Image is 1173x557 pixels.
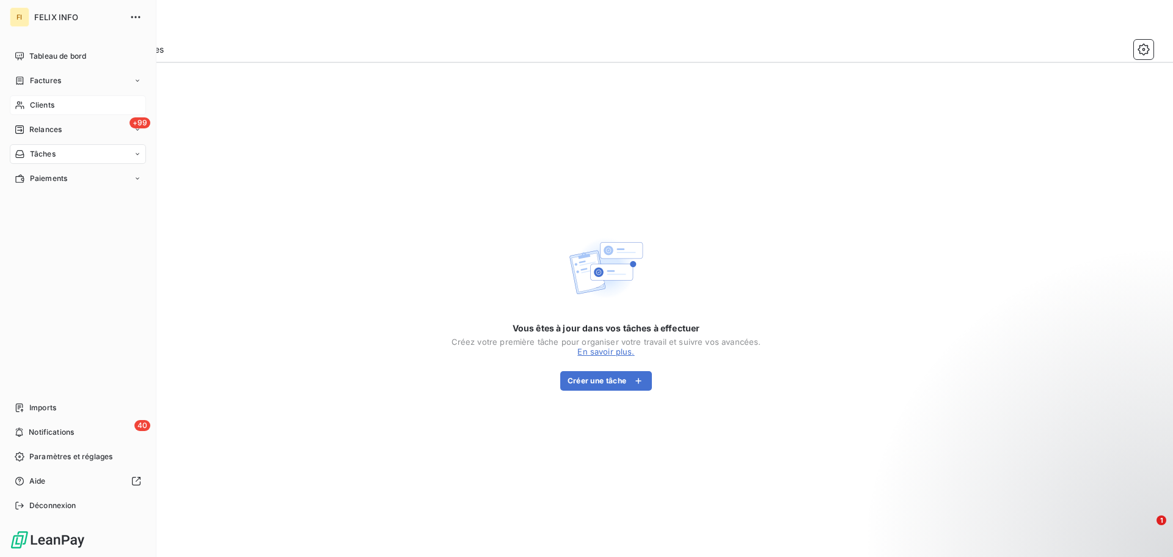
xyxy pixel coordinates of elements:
[10,471,146,491] a: Aide
[130,117,150,128] span: +99
[29,427,74,438] span: Notifications
[1131,515,1161,545] iframe: Intercom live chat
[29,451,112,462] span: Paramètres et réglages
[567,229,645,308] img: Empty state
[1157,515,1166,525] span: 1
[577,347,634,356] a: En savoir plus.
[451,337,761,347] div: Créez votre première tâche pour organiser votre travail et suivre vos avancées.
[29,500,76,511] span: Déconnexion
[30,173,67,184] span: Paiements
[10,7,29,27] div: FI
[34,12,122,22] span: FELIX INFO
[10,530,86,550] img: Logo LeanPay
[29,124,62,135] span: Relances
[513,322,700,334] span: Vous êtes à jour dans vos tâches à effectuer
[30,149,56,160] span: Tâches
[929,438,1173,524] iframe: Intercom notifications message
[134,420,150,431] span: 40
[29,402,56,413] span: Imports
[30,75,61,86] span: Factures
[560,371,652,391] button: Créer une tâche
[30,100,54,111] span: Clients
[29,476,46,487] span: Aide
[29,51,86,62] span: Tableau de bord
